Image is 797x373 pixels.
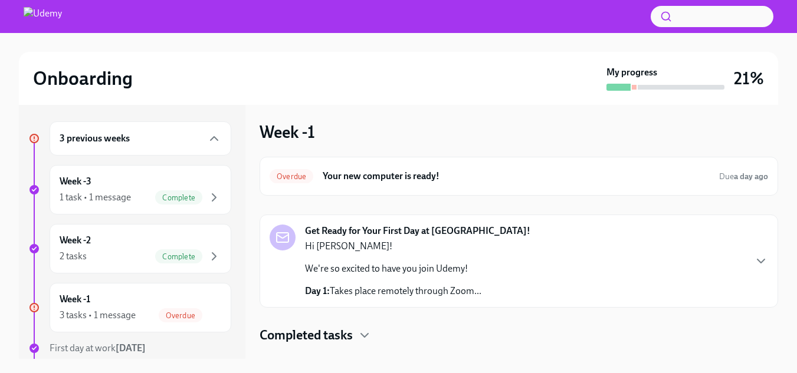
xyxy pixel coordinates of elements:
a: Week -13 tasks • 1 messageOverdue [28,283,231,332]
h4: Completed tasks [260,326,353,344]
h3: 21% [734,68,764,89]
h6: Week -1 [60,293,90,306]
span: Overdue [159,311,202,320]
strong: Get Ready for Your First Day at [GEOGRAPHIC_DATA]! [305,225,530,237]
div: 1 task • 1 message [60,191,131,204]
a: OverdueYour new computer is ready!Duea day ago [270,167,768,186]
div: 2 tasks [60,250,87,263]
span: First day at work [50,342,146,354]
span: Due [719,171,768,181]
span: Complete [155,252,202,261]
p: Hi [PERSON_NAME]! [305,240,481,253]
h6: Week -2 [60,234,91,247]
h6: 3 previous weeks [60,132,130,145]
a: First day at work[DATE] [28,342,231,355]
div: 3 previous weeks [50,121,231,156]
img: Udemy [24,7,62,26]
div: Completed tasks [260,326,778,344]
strong: [DATE] [116,342,146,354]
h3: Week -1 [260,121,315,143]
a: Week -22 tasksComplete [28,224,231,273]
h6: Your new computer is ready! [323,170,710,183]
h2: Onboarding [33,67,133,90]
span: Overdue [270,172,313,181]
span: Complete [155,193,202,202]
strong: Day 1: [305,285,330,296]
strong: a day ago [734,171,768,181]
p: Takes place remotely through Zoom... [305,285,481,298]
strong: My progress [606,66,657,79]
span: September 6th, 2025 13:00 [719,171,768,182]
div: 3 tasks • 1 message [60,309,136,322]
a: Week -31 task • 1 messageComplete [28,165,231,214]
h6: Week -3 [60,175,91,188]
p: We're so excited to have you join Udemy! [305,262,481,275]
